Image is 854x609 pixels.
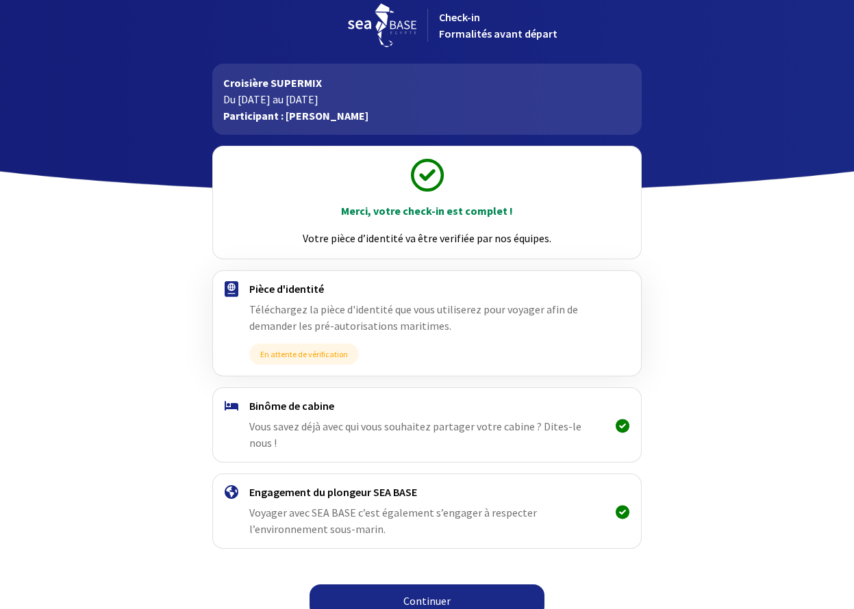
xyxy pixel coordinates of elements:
p: Participant : [PERSON_NAME] [223,107,631,124]
h4: Engagement du plongeur SEA BASE [249,485,605,499]
p: Du [DATE] au [DATE] [223,91,631,107]
img: passport.svg [225,281,238,297]
span: Téléchargez la pièce d'identité que vous utiliserez pour voyager afin de demander les pré-autoris... [249,302,578,333]
span: Vous savez déjà avec qui vous souhaitez partager votre cabine ? Dites-le nous ! [249,419,581,450]
span: En attente de vérification [249,344,359,365]
img: binome.svg [225,401,238,411]
span: Check-in Formalités avant départ [439,10,557,40]
span: Voyager avec SEA BASE c’est également s’engager à respecter l’environnement sous-marin. [249,506,537,536]
h4: Binôme de cabine [249,399,605,413]
h4: Pièce d'identité [249,282,605,296]
img: engagement.svg [225,485,238,499]
img: logo_seabase.svg [348,3,416,47]
p: Merci, votre check-in est complet ! [225,203,629,219]
p: Votre pièce d’identité va être verifiée par nos équipes. [225,230,629,246]
p: Croisière SUPERMIX [223,75,631,91]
